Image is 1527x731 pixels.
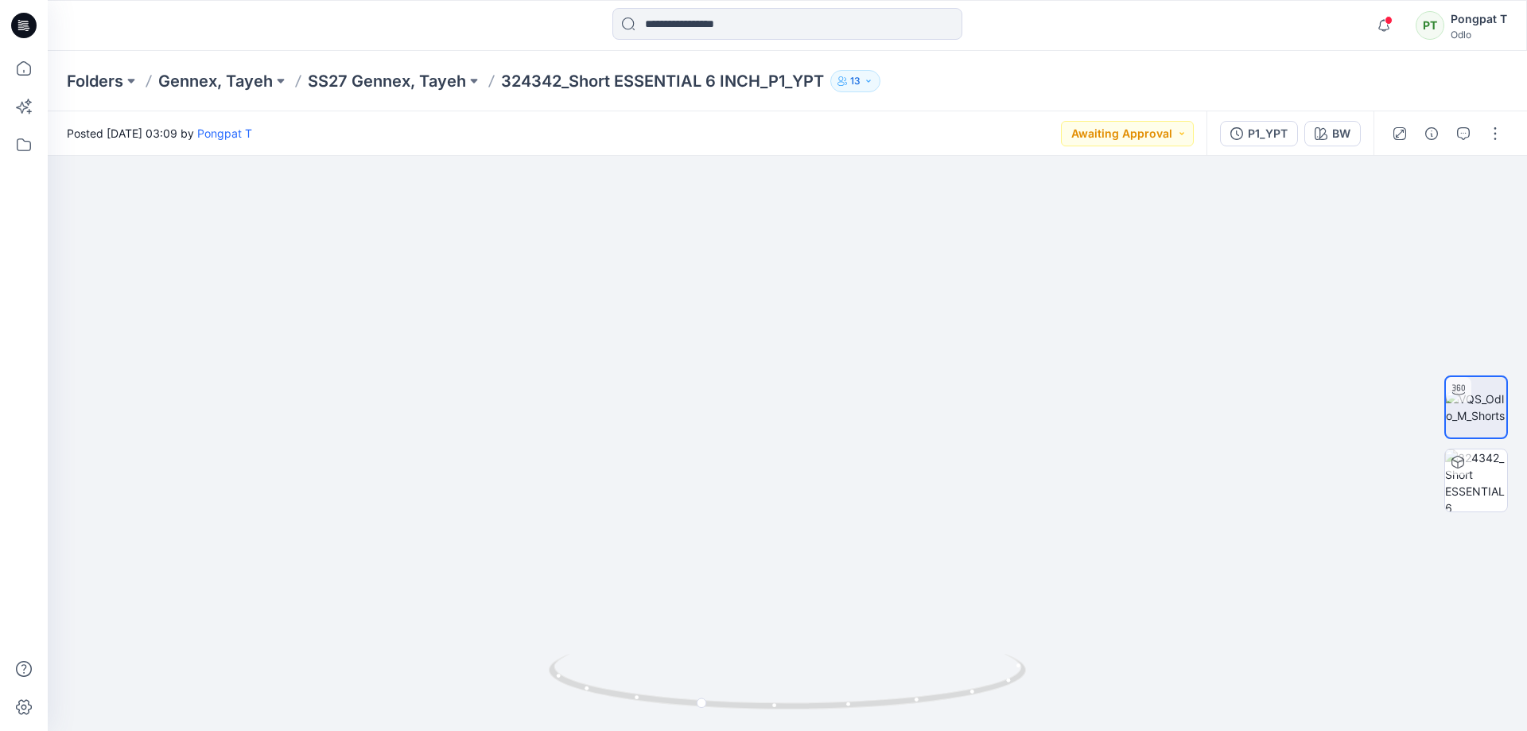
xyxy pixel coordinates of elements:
[1446,391,1506,424] img: VQS_Odlo_M_Shorts
[850,72,861,90] p: 13
[197,126,252,140] a: Pongpat T
[1451,10,1507,29] div: Pongpat T
[1416,11,1444,40] div: PT
[1332,125,1350,142] div: BW
[1451,29,1507,41] div: Odlo
[830,70,880,92] button: 13
[1419,121,1444,146] button: Details
[1220,121,1298,146] button: P1_YPT
[67,70,123,92] a: Folders
[158,70,273,92] a: Gennex, Tayeh
[1248,125,1288,142] div: P1_YPT
[1445,449,1507,511] img: 324342_Short ESSENTIAL 6 INCH_P1_YPT BW
[501,70,824,92] p: 324342_Short ESSENTIAL 6 INCH_P1_YPT
[1304,121,1361,146] button: BW
[67,125,252,142] span: Posted [DATE] 03:09 by
[308,70,466,92] a: SS27 Gennex, Tayeh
